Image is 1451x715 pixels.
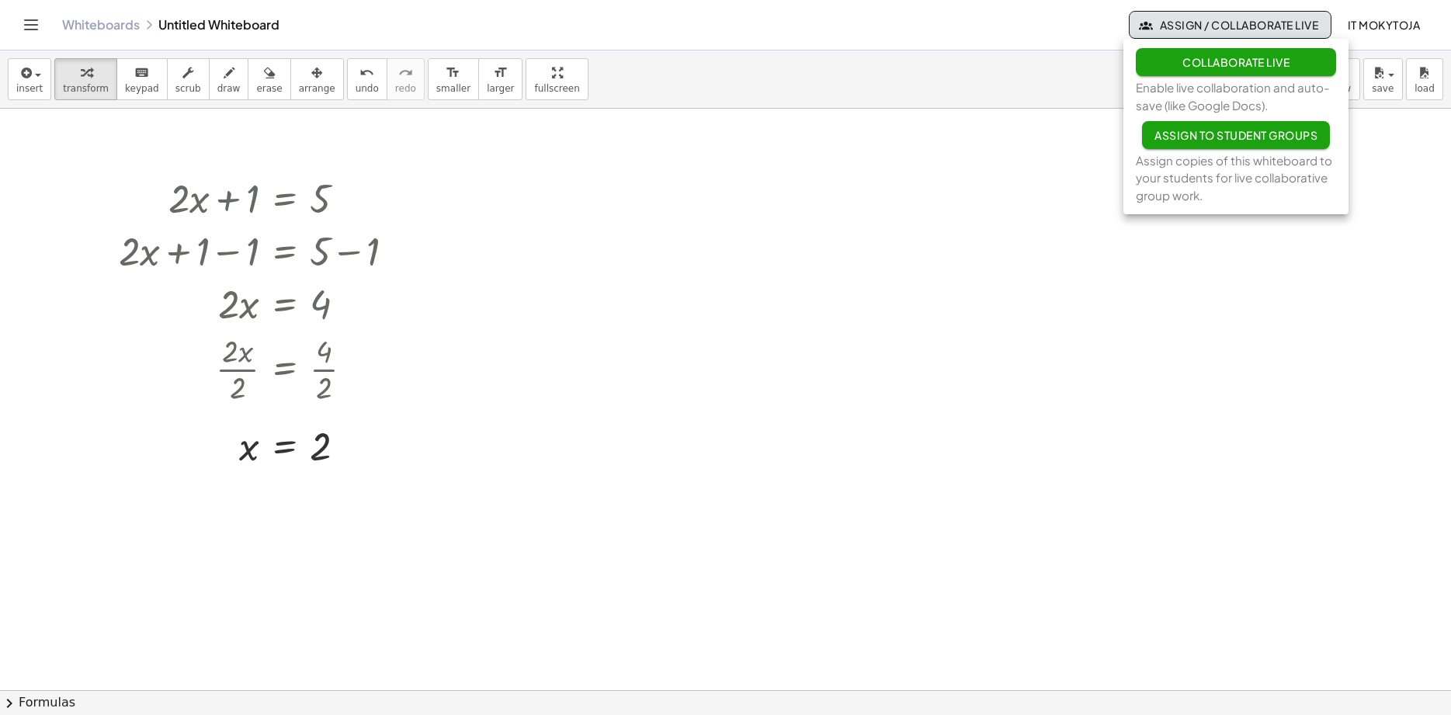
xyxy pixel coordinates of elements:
button: save [1363,58,1403,100]
button: redoredo [387,58,425,100]
button: load [1406,58,1443,100]
a: Whiteboards [62,17,140,33]
button: undoundo [347,58,387,100]
button: format_sizesmaller [428,58,479,100]
span: Collaborate Live [1182,55,1290,69]
span: scrub [175,83,201,94]
i: format_size [446,64,460,82]
button: format_sizelarger [478,58,522,100]
span: load [1415,83,1435,94]
i: redo [398,64,413,82]
span: Assign / Collaborate Live [1142,18,1318,32]
span: save [1372,83,1394,94]
span: draw [217,83,241,94]
button: scrub [167,58,210,100]
button: Assign to Student Groups [1142,121,1330,149]
span: undo [356,83,379,94]
span: smaller [436,83,470,94]
button: fullscreen [526,58,588,100]
button: Toggle navigation [19,12,43,37]
button: transform [54,58,117,100]
span: IT mokytoja [1347,18,1420,32]
span: fullscreen [534,83,579,94]
span: insert [16,83,43,94]
button: insert [8,58,51,100]
button: draw [209,58,249,100]
span: redo [395,83,416,94]
button: arrange [290,58,344,100]
div: Assign copies of this whiteboard to your students for live collaborative group work. [1136,152,1336,205]
span: transform [63,83,109,94]
i: format_size [493,64,508,82]
button: erase [248,58,290,100]
span: Assign to Student Groups [1154,128,1317,142]
button: Collaborate Live [1136,48,1336,76]
span: erase [256,83,282,94]
div: Enable live collaboration and auto-save (like Google Docs). [1136,79,1336,115]
i: undo [359,64,374,82]
span: new [1331,83,1351,94]
span: arrange [299,83,335,94]
button: Assign / Collaborate Live [1129,11,1331,39]
button: IT mokytoja [1335,11,1432,39]
span: keypad [125,83,159,94]
button: keyboardkeypad [116,58,168,100]
i: keyboard [134,64,149,82]
span: larger [487,83,514,94]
